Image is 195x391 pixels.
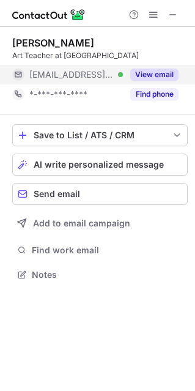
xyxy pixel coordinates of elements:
span: Notes [32,269,183,280]
button: AI write personalized message [12,154,188,176]
button: Notes [12,266,188,283]
span: Find work email [32,245,183,256]
span: [EMAIL_ADDRESS][DOMAIN_NAME] [29,69,114,80]
div: Art Teacher at [GEOGRAPHIC_DATA] [12,50,188,61]
button: Reveal Button [130,69,178,81]
span: Add to email campaign [33,218,130,228]
button: save-profile-one-click [12,124,188,146]
div: [PERSON_NAME] [12,37,94,49]
img: ContactOut v5.3.10 [12,7,86,22]
span: Send email [34,189,80,199]
span: AI write personalized message [34,160,164,169]
button: Reveal Button [130,88,178,100]
button: Send email [12,183,188,205]
button: Find work email [12,242,188,259]
div: Save to List / ATS / CRM [34,130,166,140]
button: Add to email campaign [12,212,188,234]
